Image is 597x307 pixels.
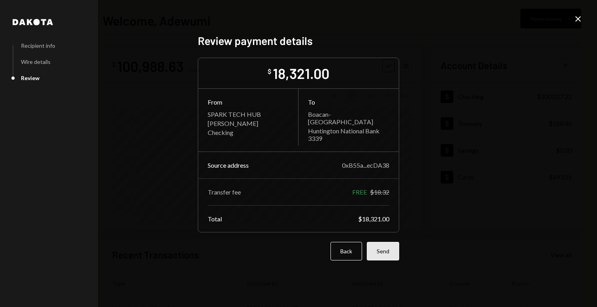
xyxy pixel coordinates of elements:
[198,33,399,49] h2: Review payment details
[208,129,289,136] div: Checking
[208,120,289,127] div: [PERSON_NAME]
[308,98,389,106] div: To
[308,127,389,142] div: Huntington National Bank 3339
[342,161,389,169] div: 0xB55a...ecDA38
[208,188,241,196] div: Transfer fee
[370,188,389,196] div: $18.32
[21,58,51,65] div: Wire details
[358,215,389,223] div: $18,321.00
[21,75,39,81] div: Review
[208,98,289,106] div: From
[367,242,399,260] button: Send
[208,161,249,169] div: Source address
[273,64,329,82] div: 18,321.00
[208,110,289,118] div: SPARK TECH HUB
[208,215,222,223] div: Total
[268,67,271,75] div: $
[352,188,367,196] div: FREE
[308,110,389,125] div: Boacan-[GEOGRAPHIC_DATA]
[330,242,362,260] button: Back
[21,42,55,49] div: Recipient info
